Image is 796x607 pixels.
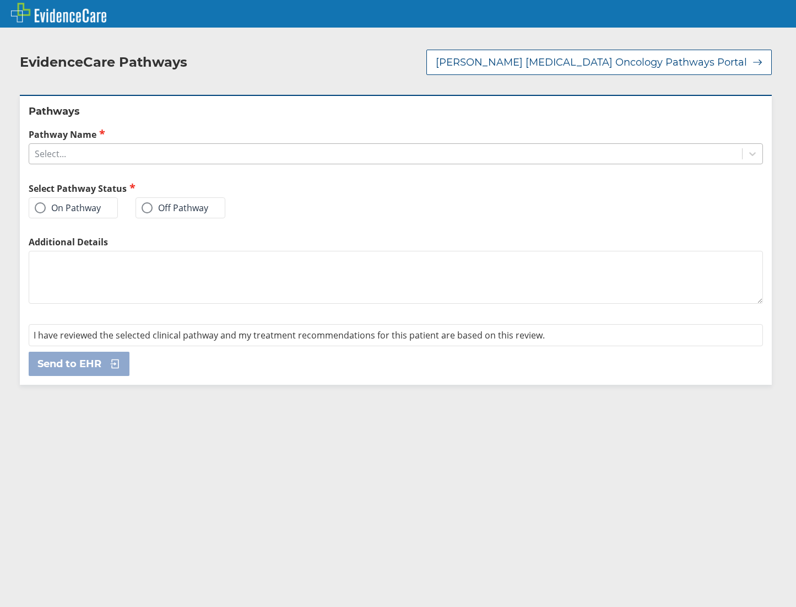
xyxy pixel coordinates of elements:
h2: EvidenceCare Pathways [20,54,187,71]
div: Select... [35,148,66,160]
button: [PERSON_NAME] [MEDICAL_DATA] Oncology Pathways Portal [426,50,772,75]
label: On Pathway [35,202,101,213]
label: Pathway Name [29,128,763,141]
span: I have reviewed the selected clinical pathway and my treatment recommendations for this patient a... [34,329,545,341]
label: Off Pathway [142,202,208,213]
label: Additional Details [29,236,763,248]
button: Send to EHR [29,352,129,376]
img: EvidenceCare [11,3,106,23]
h2: Select Pathway Status [29,182,392,195]
span: [PERSON_NAME] [MEDICAL_DATA] Oncology Pathways Portal [436,56,747,69]
span: Send to EHR [37,357,101,370]
h2: Pathways [29,105,763,118]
